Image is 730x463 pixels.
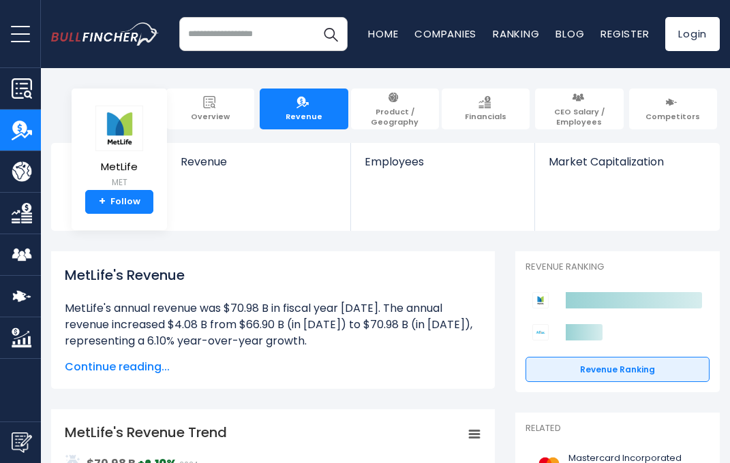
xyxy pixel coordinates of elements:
[166,89,254,129] a: Overview
[493,27,539,41] a: Ranking
[65,423,227,442] tspan: MetLife's Revenue Trend
[85,190,153,214] a: +Follow
[442,89,530,129] a: Financials
[95,105,144,190] a: MetLife MET
[181,155,337,168] span: Revenue
[526,357,710,383] a: Revenue Ranking
[535,143,718,191] a: Market Capitalization
[191,112,230,121] span: Overview
[526,423,710,434] p: Related
[535,89,623,129] a: CEO Salary / Employees
[95,161,143,173] span: MetLife
[286,112,322,121] span: Revenue
[526,261,710,273] p: Revenue Ranking
[65,300,481,349] li: MetLife's annual revenue was $70.98 B in fiscal year [DATE]. The annual revenue increased $4.08 B...
[368,27,398,41] a: Home
[51,22,159,46] img: bullfincher logo
[351,143,534,191] a: Employees
[629,89,717,129] a: Competitors
[549,155,705,168] span: Market Capitalization
[65,265,481,285] h1: MetLife's Revenue
[65,359,481,375] span: Continue reading...
[167,143,351,191] a: Revenue
[95,106,143,151] img: MET logo
[556,27,584,41] a: Blog
[314,17,348,51] button: Search
[465,112,506,121] span: Financials
[95,176,143,189] small: MET
[365,155,520,168] span: Employees
[542,107,616,127] span: CEO Salary / Employees
[99,195,106,208] strong: +
[600,27,649,41] a: Register
[532,292,549,308] img: MetLife competitors logo
[358,107,432,127] span: Product / Geography
[414,27,476,41] a: Companies
[532,324,549,340] img: Aflac Incorporated competitors logo
[665,17,720,51] a: Login
[351,89,439,129] a: Product / Geography
[260,89,348,129] a: Revenue
[645,112,700,121] span: Competitors
[51,22,179,46] a: Go to homepage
